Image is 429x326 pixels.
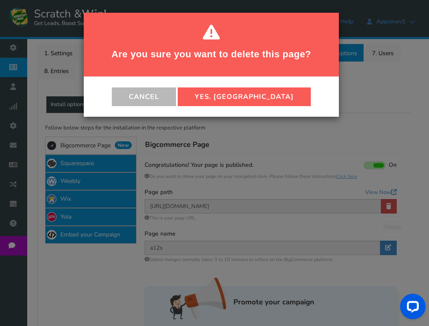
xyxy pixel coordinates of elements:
[112,87,176,106] button: cancel
[94,42,328,66] h2: Are you sure you want to delete this page?
[384,223,401,232] div: Delete
[393,290,429,326] iframe: LiveChat chat widget
[178,87,311,106] button: Yes. [GEOGRAPHIC_DATA]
